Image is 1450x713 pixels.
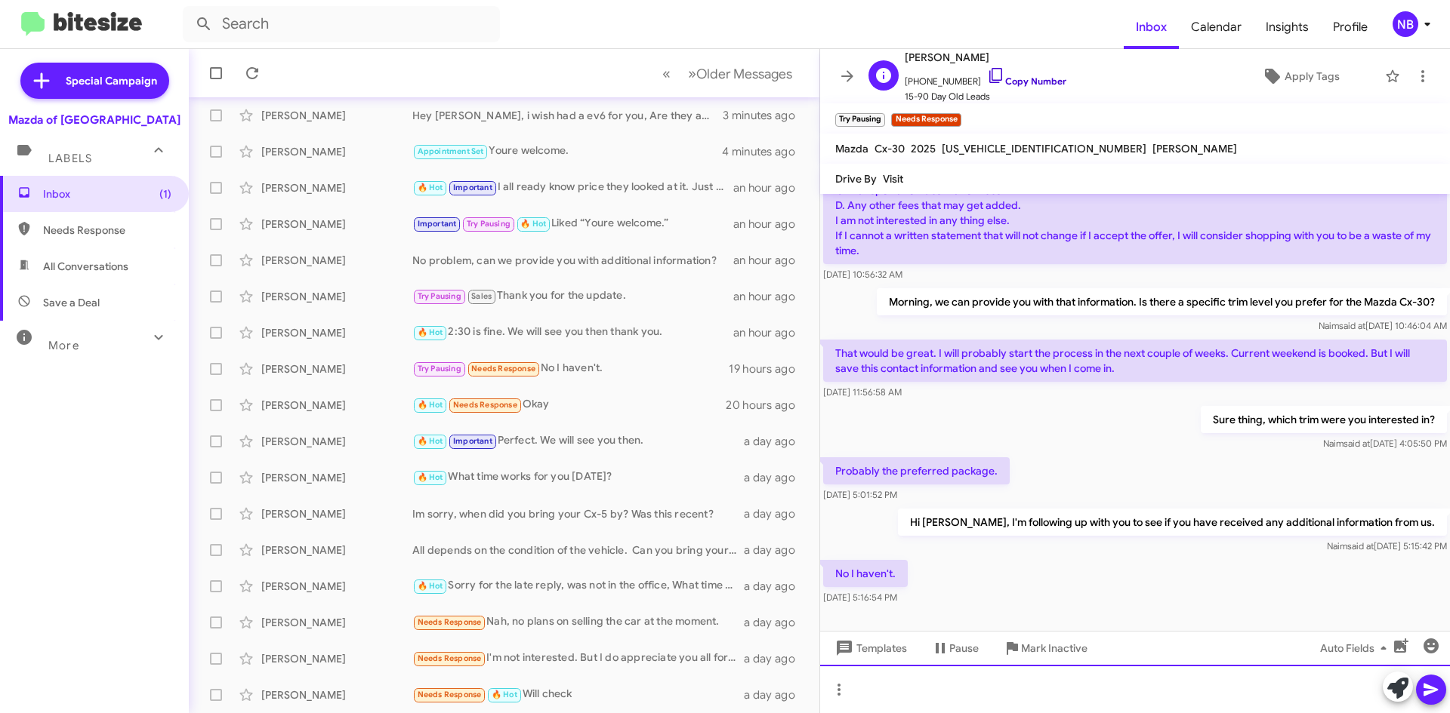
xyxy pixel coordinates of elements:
[723,108,807,123] div: 3 minutes ago
[835,172,877,186] span: Drive By
[418,472,443,482] span: 🔥 Hot
[261,434,412,449] div: [PERSON_NAME]
[261,579,412,594] div: [PERSON_NAME]
[733,217,807,232] div: an hour ago
[412,542,744,558] div: All depends on the condition of the vehicle. Can you bring your vehicle by?
[418,146,484,156] span: Appointment Set
[520,219,546,229] span: 🔥 Hot
[412,253,733,268] div: No problem, can we provide you with additional information?
[729,361,807,376] div: 19 hours ago
[726,398,807,413] div: 20 hours ago
[744,579,807,594] div: a day ago
[832,635,907,662] span: Templates
[1321,5,1380,49] a: Profile
[733,289,807,304] div: an hour ago
[418,183,443,192] span: 🔥 Hot
[823,386,902,398] span: [DATE] 11:56:58 AM
[905,66,1066,89] span: [PHONE_NUMBER]
[654,58,801,89] nav: Page navigation example
[412,650,744,667] div: I'm not interested. But I do appreciate you all for taking such good care of my car. I'll be in s...
[905,48,1066,66] span: [PERSON_NAME]
[43,259,128,274] span: All Conversations
[653,58,680,89] button: Previous
[911,142,936,155] span: 2025
[733,180,807,195] div: an hour ago
[412,686,744,703] div: Will check
[744,506,807,521] div: a day ago
[261,506,412,521] div: [PERSON_NAME]
[418,617,482,627] span: Needs Response
[412,108,723,123] div: Hey [PERSON_NAME], i wish had a ev6 for you, Are they any other models you are interested in?
[1393,11,1418,37] div: NB
[43,186,171,201] span: Inbox
[1021,635,1087,662] span: Mark Inactive
[412,506,744,521] div: Im sorry, when did you bring your Cx-5 by? Was this recent?
[412,469,744,486] div: What time works for you [DATE]?
[412,432,744,450] div: Perfect. We will see you then.
[467,219,511,229] span: Try Pausing
[418,291,461,301] span: Try Pausing
[418,327,443,337] span: 🔥 Hot
[48,339,79,352] span: More
[1124,5,1179,49] a: Inbox
[261,144,412,159] div: [PERSON_NAME]
[418,690,482,699] span: Needs Response
[1179,5,1254,49] a: Calendar
[1344,438,1370,449] span: said at
[898,509,1447,536] p: Hi [PERSON_NAME], I'm following up with you to see if you have received any additional informatio...
[412,215,733,232] div: Liked “Youre welcome.”
[1323,438,1447,449] span: Naim [DATE] 4:05:50 PM
[1201,406,1447,433] p: Sure thing, which trim were you interested in?
[261,289,412,304] div: [PERSON_NAME]
[261,615,412,630] div: [PERSON_NAME]
[261,470,412,485] div: [PERSON_NAME]
[412,396,726,413] div: Okay
[662,64,671,83] span: «
[1380,11,1433,37] button: NB
[823,592,897,603] span: [DATE] 5:16:54 PM
[261,687,412,702] div: [PERSON_NAME]
[412,360,729,377] div: No I haven't.
[744,470,807,485] div: a day ago
[418,219,457,229] span: Important
[919,635,991,662] button: Pause
[1308,635,1405,662] button: Auto Fields
[412,613,744,631] div: Nah, no plans on selling the car at the moment.
[1327,540,1447,552] span: Naim [DATE] 5:15:42 PM
[744,651,807,666] div: a day ago
[418,436,443,446] span: 🔥 Hot
[744,615,807,630] div: a day ago
[261,180,412,195] div: [PERSON_NAME]
[1319,320,1447,331] span: Naim [DATE] 10:46:04 AM
[823,269,902,280] span: [DATE] 10:56:32 AM
[261,217,412,232] div: [PERSON_NAME]
[492,690,517,699] span: 🔥 Hot
[1285,63,1340,90] span: Apply Tags
[66,73,157,88] span: Special Campaign
[1254,5,1321,49] a: Insights
[835,142,868,155] span: Mazda
[835,113,885,127] small: Try Pausing
[471,364,535,373] span: Needs Response
[261,651,412,666] div: [PERSON_NAME]
[261,361,412,376] div: [PERSON_NAME]
[43,223,171,238] span: Needs Response
[877,288,1447,315] p: Morning, we can provide you with that information. Is there a specific trim level you prefer for ...
[1339,320,1365,331] span: said at
[412,287,733,305] div: Thank you for the update.
[453,400,517,410] span: Needs Response
[418,364,461,373] span: Try Pausing
[744,687,807,702] div: a day ago
[20,63,169,99] a: Special Campaign
[48,152,92,165] span: Labels
[991,635,1100,662] button: Mark Inactive
[1347,540,1374,552] span: said at
[823,489,897,500] span: [DATE] 5:01:52 PM
[1320,635,1393,662] span: Auto Fields
[8,112,180,128] div: Mazda of [GEOGRAPHIC_DATA]
[418,400,443,410] span: 🔥 Hot
[823,340,1447,382] p: That would be great. I will probably start the process in the next couple of weeks. Current weeke...
[418,653,482,663] span: Needs Response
